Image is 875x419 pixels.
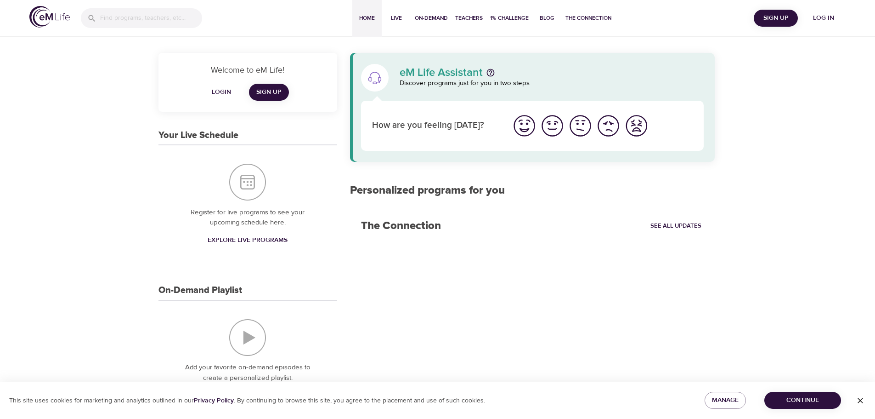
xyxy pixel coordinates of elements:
span: Explore Live Programs [208,235,288,246]
button: I'm feeling good [538,112,566,140]
a: Sign Up [249,84,289,101]
span: Log in [805,12,842,24]
span: Live [385,13,407,23]
span: Continue [772,395,834,406]
input: Find programs, teachers, etc... [100,8,202,28]
span: See All Updates [650,221,701,231]
h3: On-Demand Playlist [158,285,242,296]
span: Teachers [455,13,483,23]
span: Manage [712,395,739,406]
span: Blog [536,13,558,23]
button: Sign Up [754,10,798,27]
h2: Personalized programs for you [350,184,715,197]
span: Login [210,86,232,98]
p: How are you feeling [DATE]? [372,119,499,132]
p: Welcome to eM Life! [169,64,326,76]
img: Your Live Schedule [229,164,266,201]
img: worst [624,113,649,138]
h3: Your Live Schedule [158,130,238,141]
button: Manage [705,392,746,409]
img: good [540,113,565,138]
p: Add your favorite on-demand episodes to create a personalized playlist. [177,362,319,383]
button: I'm feeling bad [594,112,622,140]
h2: The Connection [350,208,452,244]
span: The Connection [565,13,611,23]
span: Sign Up [256,86,282,98]
a: Explore Live Programs [204,232,291,249]
img: great [512,113,537,138]
img: bad [596,113,621,138]
p: Discover programs just for you in two steps [400,78,704,89]
a: See All Updates [648,219,704,233]
button: I'm feeling worst [622,112,650,140]
img: On-Demand Playlist [229,319,266,356]
button: Continue [764,392,841,409]
img: logo [29,6,70,28]
span: On-Demand [415,13,448,23]
a: Privacy Policy [194,396,234,405]
span: 1% Challenge [490,13,529,23]
p: Register for live programs to see your upcoming schedule here. [177,207,319,228]
img: ok [568,113,593,138]
span: Home [356,13,378,23]
span: Sign Up [757,12,794,24]
p: eM Life Assistant [400,67,483,78]
button: Log in [802,10,846,27]
button: Login [207,84,236,101]
img: eM Life Assistant [367,70,382,85]
button: I'm feeling great [510,112,538,140]
button: I'm feeling ok [566,112,594,140]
